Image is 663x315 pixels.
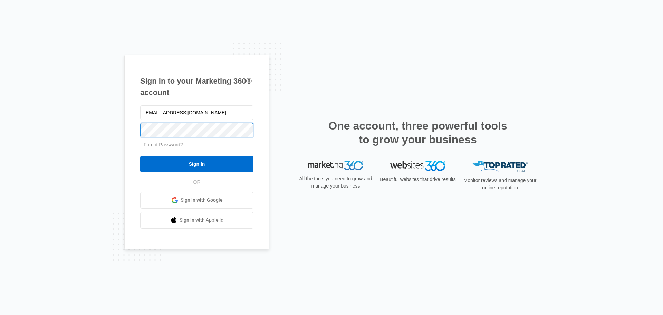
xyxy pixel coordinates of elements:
a: Sign in with Google [140,192,253,209]
input: Sign In [140,156,253,172]
img: Top Rated Local [472,161,528,172]
span: OR [189,179,205,186]
input: Email [140,105,253,120]
h2: One account, three powerful tools to grow your business [326,119,509,146]
h1: Sign in to your Marketing 360® account [140,75,253,98]
a: Forgot Password? [144,142,183,147]
p: Beautiful websites that drive results [379,176,457,183]
img: Websites 360 [390,161,445,171]
span: Sign in with Apple Id [180,217,224,224]
p: All the tools you need to grow and manage your business [297,175,374,190]
a: Sign in with Apple Id [140,212,253,229]
p: Monitor reviews and manage your online reputation [461,177,539,191]
img: Marketing 360 [308,161,363,171]
span: Sign in with Google [181,197,223,204]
